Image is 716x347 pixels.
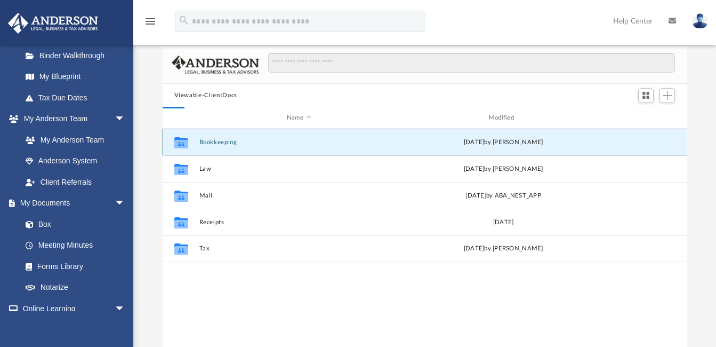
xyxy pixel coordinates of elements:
a: My Anderson Team [15,129,131,151]
div: Modified [403,113,603,123]
div: [DATE] by ABA_NEST_APP [404,191,604,201]
div: id [608,113,682,123]
button: Law [199,165,399,172]
div: [DATE] by [PERSON_NAME] [404,138,604,147]
a: Forms Library [15,256,131,277]
div: [DATE] by [PERSON_NAME] [404,164,604,174]
a: Client Referrals [15,171,136,193]
button: Viewable-ClientDocs [174,91,237,100]
div: Name [198,113,398,123]
a: menu [144,20,157,28]
button: Bookkeeping [199,139,399,146]
div: [DATE] by [PERSON_NAME] [404,244,604,254]
button: Switch to Grid View [638,88,654,103]
button: Tax [199,246,399,253]
span: arrow_drop_down [115,193,136,215]
img: User Pic [692,13,708,29]
a: Box [15,214,131,235]
a: My Blueprint [15,66,136,88]
span: arrow_drop_down [115,298,136,320]
input: Search files and folders [268,53,675,73]
button: Mail [199,192,399,199]
span: arrow_drop_down [115,108,136,130]
a: Anderson System [15,151,136,172]
button: Add [659,88,675,103]
a: My Documentsarrow_drop_down [7,193,136,214]
img: Anderson Advisors Platinum Portal [5,13,101,34]
i: search [178,14,190,26]
a: Tax Due Dates [15,87,141,108]
a: Notarize [15,277,136,298]
i: menu [144,15,157,28]
a: Meeting Minutes [15,235,136,256]
button: Receipts [199,219,399,226]
a: Online Learningarrow_drop_down [7,298,136,319]
a: My Anderson Teamarrow_drop_down [7,108,136,130]
div: [DATE] [404,218,604,227]
div: id [167,113,194,123]
a: Binder Walkthrough [15,45,141,66]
